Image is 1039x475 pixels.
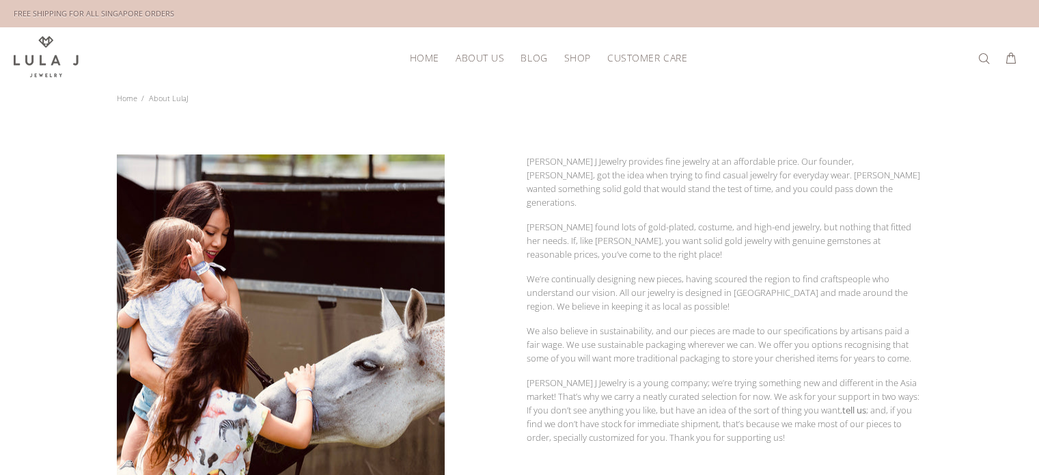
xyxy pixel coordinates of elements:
[447,47,512,68] a: ABOUT US
[521,53,547,63] span: BLOG
[607,53,687,63] span: CUSTOMER CARE
[527,324,923,365] p: We also believe in sustainability, and our pieces are made to our specifications by artisans paid...
[527,154,923,209] p: [PERSON_NAME] J Jewelry provides fine jewelry at an affordable price. Our founder, [PERSON_NAME],...
[456,53,504,63] span: ABOUT US
[14,6,174,21] div: FREE SHIPPING FOR ALL SINGAPORE ORDERS
[527,272,923,313] p: We’re continually designing new pieces, having scoured the region to find craftspeople who unders...
[556,47,599,68] a: SHOP
[512,47,555,68] a: BLOG
[842,404,866,416] a: tell us
[141,89,193,108] li: About LulaJ
[599,47,687,68] a: CUSTOMER CARE
[527,376,923,444] p: [PERSON_NAME] J Jewelry is a young company; we’re trying something new and different in the Asia ...
[117,93,137,103] a: Home
[410,53,439,63] span: HOME
[527,220,923,261] p: [PERSON_NAME] found lots of gold-plated, costume, and high-end jewelry, but nothing that fitted h...
[402,47,447,68] a: HOME
[564,53,591,63] span: SHOP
